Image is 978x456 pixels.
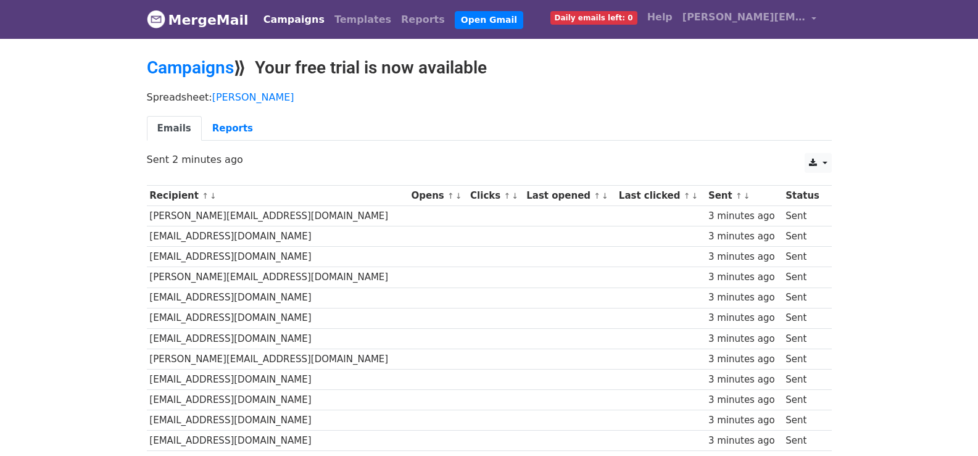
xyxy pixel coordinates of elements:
[782,390,825,410] td: Sent
[523,186,616,206] th: Last opened
[782,349,825,369] td: Sent
[147,206,408,226] td: [PERSON_NAME][EMAIL_ADDRESS][DOMAIN_NAME]
[147,349,408,369] td: [PERSON_NAME][EMAIL_ADDRESS][DOMAIN_NAME]
[512,191,518,201] a: ↓
[782,206,825,226] td: Sent
[210,191,217,201] a: ↓
[147,186,408,206] th: Recipient
[682,10,806,25] span: [PERSON_NAME][EMAIL_ADDRESS][DOMAIN_NAME]
[504,191,510,201] a: ↑
[691,191,698,201] a: ↓
[147,369,408,389] td: [EMAIL_ADDRESS][DOMAIN_NAME]
[147,328,408,349] td: [EMAIL_ADDRESS][DOMAIN_NAME]
[782,226,825,247] td: Sent
[545,5,642,30] a: Daily emails left: 0
[782,369,825,389] td: Sent
[212,91,294,103] a: [PERSON_NAME]
[708,434,780,448] div: 3 minutes ago
[708,332,780,346] div: 3 minutes ago
[782,288,825,308] td: Sent
[782,431,825,451] td: Sent
[147,57,832,78] h2: ⟫ Your free trial is now available
[708,413,780,428] div: 3 minutes ago
[455,191,462,201] a: ↓
[147,247,408,267] td: [EMAIL_ADDRESS][DOMAIN_NAME]
[708,270,780,284] div: 3 minutes ago
[782,247,825,267] td: Sent
[147,10,165,28] img: MergeMail logo
[782,410,825,431] td: Sent
[708,373,780,387] div: 3 minutes ago
[708,209,780,223] div: 3 minutes ago
[147,267,408,288] td: [PERSON_NAME][EMAIL_ADDRESS][DOMAIN_NAME]
[782,308,825,328] td: Sent
[708,352,780,367] div: 3 minutes ago
[147,226,408,247] td: [EMAIL_ADDRESS][DOMAIN_NAME]
[455,11,523,29] a: Open Gmail
[467,186,523,206] th: Clicks
[708,311,780,325] div: 3 minutes ago
[705,186,782,206] th: Sent
[550,11,637,25] span: Daily emails left: 0
[678,5,822,34] a: [PERSON_NAME][EMAIL_ADDRESS][DOMAIN_NAME]
[147,431,408,451] td: [EMAIL_ADDRESS][DOMAIN_NAME]
[147,308,408,328] td: [EMAIL_ADDRESS][DOMAIN_NAME]
[202,116,263,141] a: Reports
[447,191,454,201] a: ↑
[147,288,408,308] td: [EMAIL_ADDRESS][DOMAIN_NAME]
[744,191,750,201] a: ↓
[736,191,742,201] a: ↑
[396,7,450,32] a: Reports
[147,7,249,33] a: MergeMail
[642,5,678,30] a: Help
[594,191,600,201] a: ↑
[708,250,780,264] div: 3 minutes ago
[147,153,832,166] p: Sent 2 minutes ago
[616,186,705,206] th: Last clicked
[708,230,780,244] div: 3 minutes ago
[329,7,396,32] a: Templates
[259,7,329,32] a: Campaigns
[782,186,825,206] th: Status
[708,393,780,407] div: 3 minutes ago
[147,390,408,410] td: [EMAIL_ADDRESS][DOMAIN_NAME]
[147,57,234,78] a: Campaigns
[147,410,408,431] td: [EMAIL_ADDRESS][DOMAIN_NAME]
[708,291,780,305] div: 3 minutes ago
[782,328,825,349] td: Sent
[782,267,825,288] td: Sent
[602,191,608,201] a: ↓
[147,91,832,104] p: Spreadsheet:
[147,116,202,141] a: Emails
[202,191,209,201] a: ↑
[408,186,468,206] th: Opens
[684,191,690,201] a: ↑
